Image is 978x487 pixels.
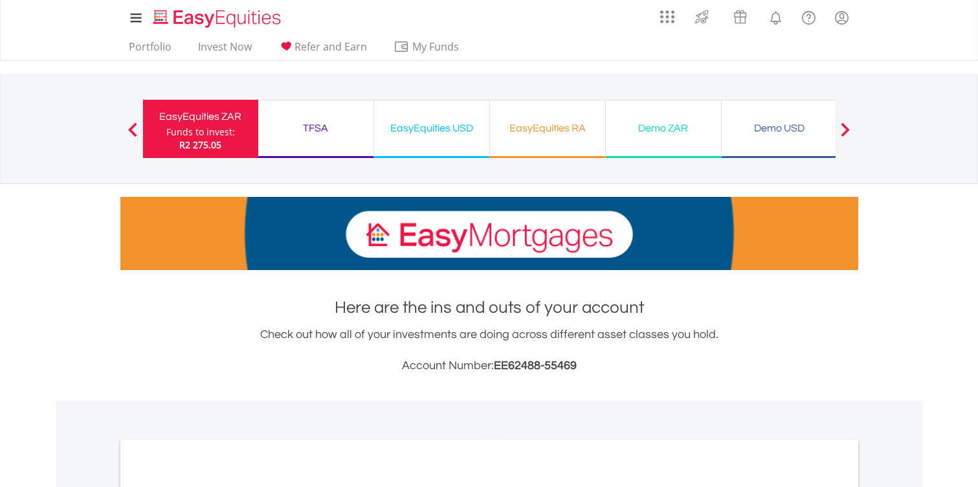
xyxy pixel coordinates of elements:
[825,3,858,32] a: My Profile
[120,129,146,142] button: Previous
[151,108,250,126] div: EasyEquities ZAR
[759,3,792,29] a: Notifications
[120,197,858,270] img: EasyMortage Promotion Banner
[721,3,759,27] a: Vouchers
[120,296,858,319] h1: Here are the ins and outs of your account
[193,40,257,60] a: Invest Now
[614,119,713,137] div: Demo ZAR
[148,3,286,29] a: Home page
[660,10,674,24] img: grid-menu-icon.svg
[273,40,372,60] a: Refer and Earn
[179,139,221,151] span: R2 275.05
[124,40,177,60] a: Portfolio
[120,326,858,375] div: Check out how all of your investments are doing across different asset classes you hold.
[691,6,713,27] img: thrive-v2.svg
[382,119,482,137] div: EasyEquities USD
[729,6,751,27] img: vouchers-v2.svg
[394,38,478,55] span: My Funds
[832,129,858,142] button: Next
[494,359,577,372] span: EE62488-55469
[266,119,366,137] div: TFSA
[498,119,597,137] div: EasyEquities RA
[295,40,367,54] span: Refer and Earn
[120,357,858,375] h3: Account Number:
[652,3,683,24] a: AppsGrid
[151,8,286,29] img: EasyEquities_Logo.png
[166,126,235,139] div: Funds to invest:
[729,119,829,137] div: Demo USD
[792,3,825,29] a: FAQ's and Support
